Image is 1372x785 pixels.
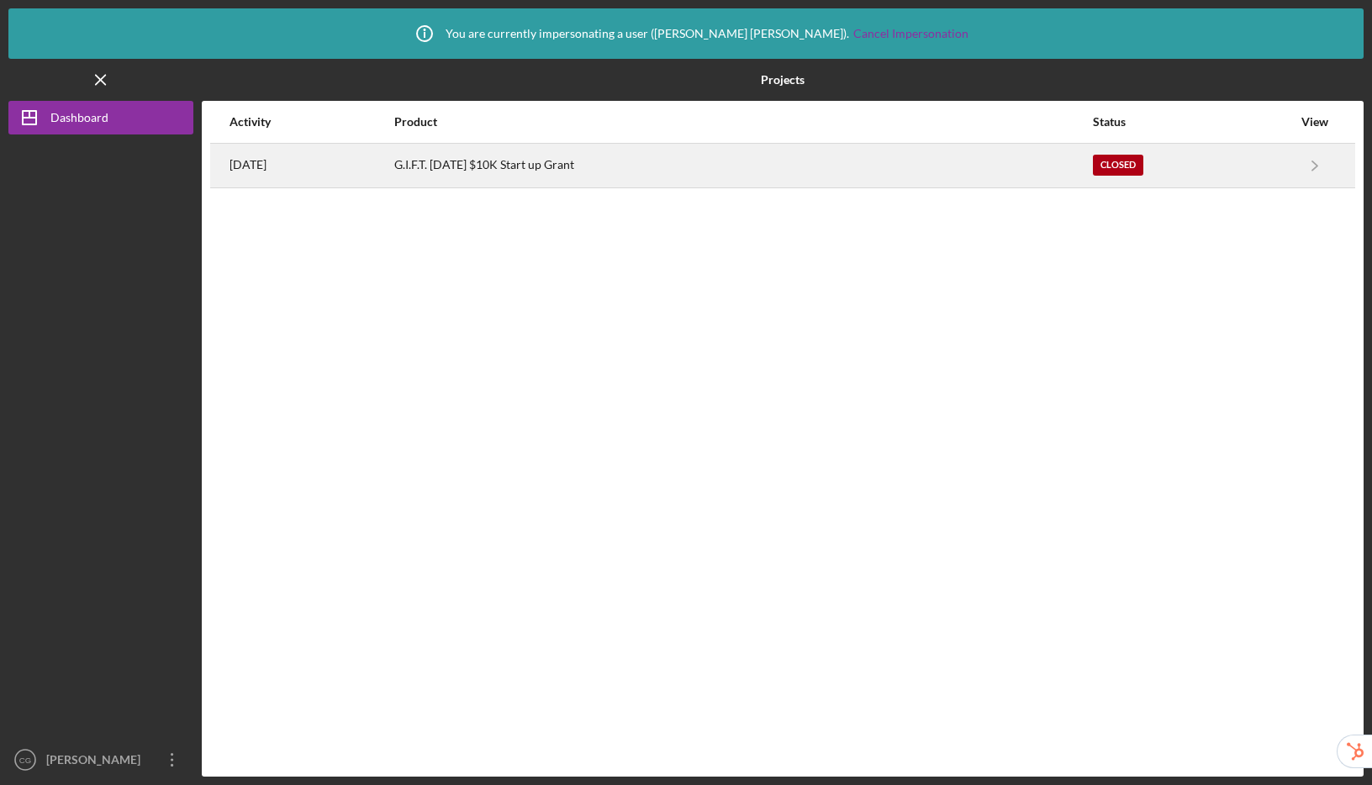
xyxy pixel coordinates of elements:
[1093,155,1143,176] div: Closed
[394,115,1091,129] div: Product
[19,756,31,765] text: CG
[853,27,968,40] a: Cancel Impersonation
[8,101,193,134] button: Dashboard
[1093,115,1292,129] div: Status
[50,101,108,139] div: Dashboard
[394,145,1091,187] div: G.I.F.T. [DATE] $10K Start up Grant
[8,743,193,777] button: CG[PERSON_NAME]
[1294,115,1336,129] div: View
[404,13,968,55] div: You are currently impersonating a user ( [PERSON_NAME] [PERSON_NAME] ).
[42,743,151,781] div: [PERSON_NAME]
[230,115,393,129] div: Activity
[230,158,266,171] time: 2023-03-10 01:56
[761,73,805,87] b: Projects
